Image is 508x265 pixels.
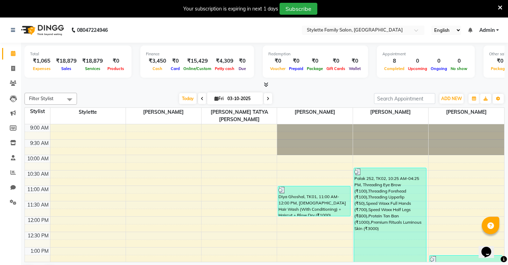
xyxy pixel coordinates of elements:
[305,66,325,71] span: Package
[169,66,182,71] span: Card
[29,96,54,101] span: Filter Stylist
[406,66,429,71] span: Upcoming
[268,66,287,71] span: Voucher
[347,57,362,65] div: ₹0
[83,66,102,71] span: Services
[30,51,126,57] div: Total
[374,93,435,104] input: Search Appointment
[18,20,66,40] img: logo
[429,57,449,65] div: 0
[182,57,213,65] div: ₹15,429
[59,66,73,71] span: Sales
[236,57,248,65] div: ₹0
[277,108,352,117] span: [PERSON_NAME]
[146,57,169,65] div: ₹3,450
[479,27,495,34] span: Admin
[202,108,277,124] span: [PERSON_NAME] TATYA [PERSON_NAME]
[287,57,305,65] div: ₹0
[449,57,469,65] div: 0
[29,247,50,255] div: 1:00 PM
[182,66,213,71] span: Online/Custom
[183,5,278,13] div: Your subscription is expiring in next 1 days
[77,20,108,40] b: 08047224946
[280,3,317,15] button: Subscribe
[213,57,236,65] div: ₹4,309
[30,57,53,65] div: ₹1,065
[26,201,50,209] div: 11:30 AM
[353,108,428,117] span: [PERSON_NAME]
[29,140,50,147] div: 9:30 AM
[287,66,305,71] span: Prepaid
[479,237,501,258] iframe: chat widget
[31,66,52,71] span: Expenses
[26,217,50,224] div: 12:00 PM
[429,108,504,117] span: [PERSON_NAME]
[106,66,126,71] span: Products
[406,57,429,65] div: 0
[53,57,79,65] div: ₹18,879
[382,66,406,71] span: Completed
[429,66,449,71] span: Ongoing
[325,57,347,65] div: ₹0
[382,57,406,65] div: 8
[237,66,248,71] span: Due
[325,66,347,71] span: Gift Cards
[268,51,362,57] div: Redemption
[213,96,225,101] span: Fri
[213,66,236,71] span: Petty cash
[146,51,248,57] div: Finance
[382,51,469,57] div: Appointment
[26,155,50,162] div: 10:00 AM
[29,124,50,132] div: 9:00 AM
[126,108,201,117] span: [PERSON_NAME]
[449,66,469,71] span: No show
[169,57,182,65] div: ₹0
[268,57,287,65] div: ₹0
[106,57,126,65] div: ₹0
[151,66,164,71] span: Cash
[278,186,350,216] div: Diya Ghoshal, TK01, 11:00 AM-12:00 PM, [DEMOGRAPHIC_DATA] Hair Wash (With Conditioning) + Haircut...
[225,93,260,104] input: 2025-10-03
[25,108,50,115] div: Stylist
[347,66,362,71] span: Wallet
[179,93,197,104] span: Today
[441,96,462,101] span: ADD NEW
[50,108,126,117] span: Stylette
[439,94,464,104] button: ADD NEW
[26,170,50,178] div: 10:30 AM
[305,57,325,65] div: ₹0
[79,57,106,65] div: ₹18,879
[26,232,50,239] div: 12:30 PM
[26,186,50,193] div: 11:00 AM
